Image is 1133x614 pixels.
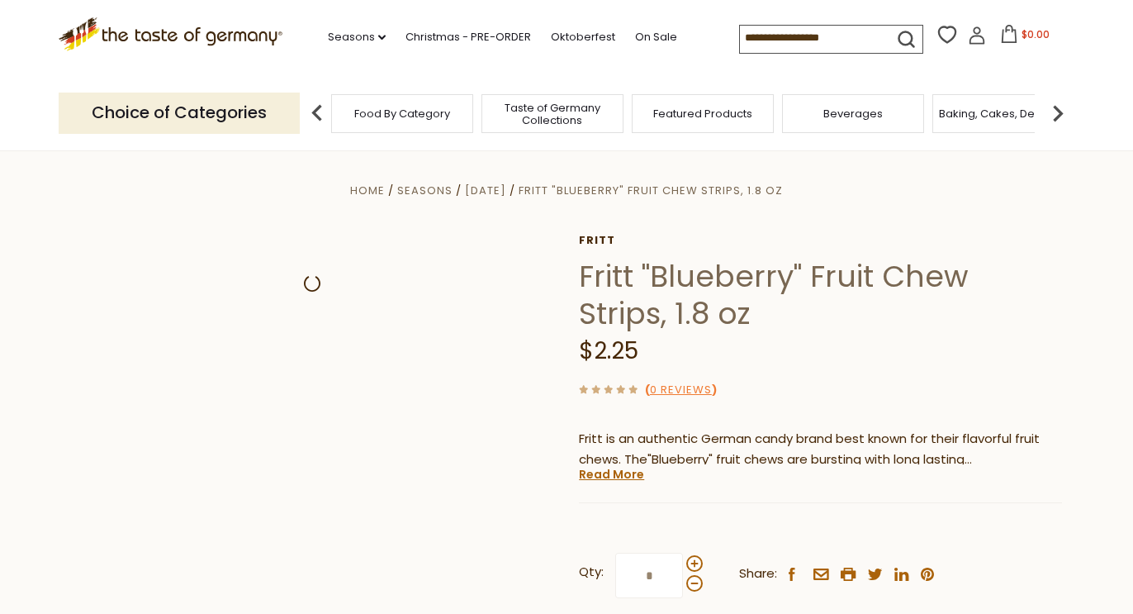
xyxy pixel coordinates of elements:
[59,93,300,133] p: Choice of Categories
[645,382,717,397] span: ( )
[615,553,683,598] input: Qty:
[354,107,450,120] a: Food By Category
[579,562,604,583] strong: Qty:
[405,28,531,46] a: Christmas - PRE-ORDER
[465,183,506,198] a: [DATE]
[939,107,1067,120] a: Baking, Cakes, Desserts
[739,564,777,584] span: Share:
[486,102,619,126] a: Taste of Germany Collections
[350,183,385,198] a: Home
[579,429,1062,470] p: Fritt is an authentic German candy brand best known for their flavorful fruit chews. The"Blueberr...
[1041,97,1074,130] img: next arrow
[301,97,334,130] img: previous arrow
[823,107,883,120] a: Beverages
[551,28,615,46] a: Oktoberfest
[397,183,453,198] a: Seasons
[635,28,677,46] a: On Sale
[519,183,783,198] a: Fritt "Blueberry" Fruit Chew Strips, 1.8 oz
[1022,27,1050,41] span: $0.00
[579,258,1062,332] h1: Fritt "Blueberry" Fruit Chew Strips, 1.8 oz
[653,107,752,120] a: Featured Products
[650,382,712,399] a: 0 Reviews
[328,28,386,46] a: Seasons
[579,234,1062,247] a: Fritt
[989,25,1060,50] button: $0.00
[579,335,638,367] span: $2.25
[579,466,644,483] a: Read More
